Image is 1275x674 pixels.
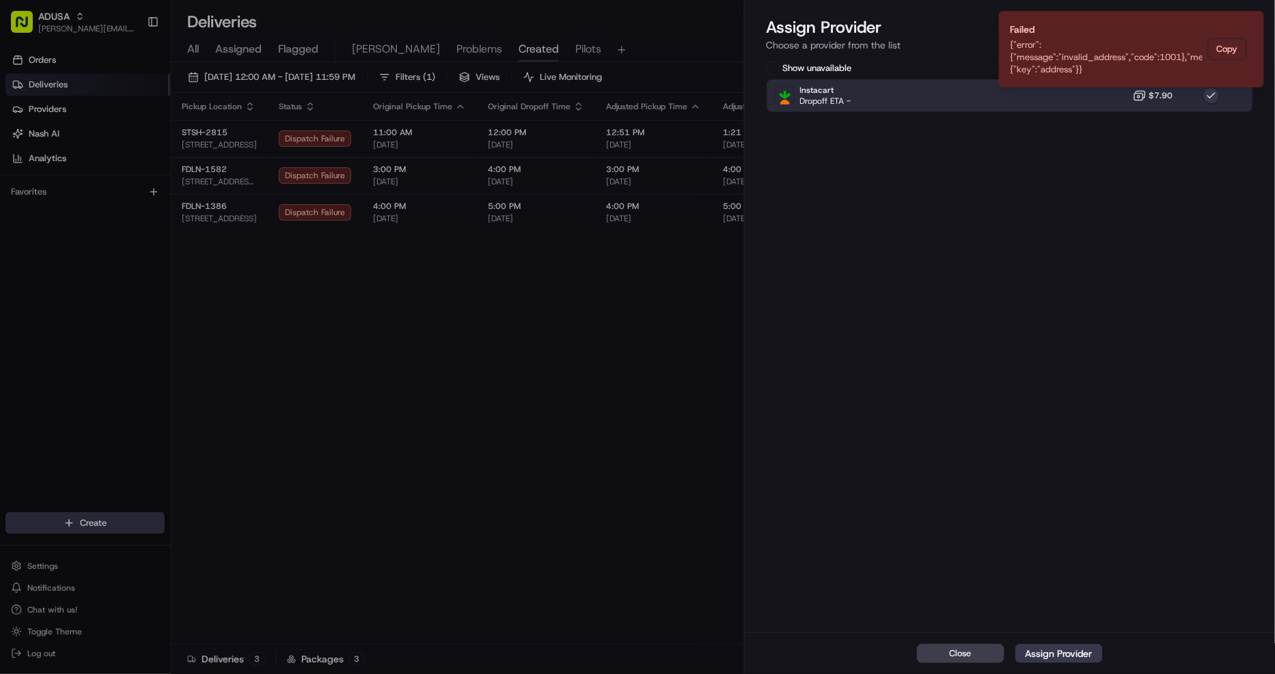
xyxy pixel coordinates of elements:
a: 📗Knowledge Base [8,263,110,287]
button: Copy [1208,38,1247,60]
img: Nash [14,14,41,41]
div: Past conversations [14,178,87,188]
button: See all [212,175,249,191]
div: Assign Provider [1026,647,1093,660]
img: Archana Ravishankar [14,199,36,221]
img: 1736555255976-a54dd68f-1ca7-489b-9aae-adbdc363a1c4 [14,130,38,155]
span: • [113,212,118,223]
span: Instacart [800,85,851,96]
p: Choose a provider from the list [767,38,1254,52]
button: Close [917,644,1004,663]
span: Knowledge Base [27,268,105,282]
input: Clear [36,88,225,102]
span: Dropoff ETA - [800,96,851,107]
a: 💻API Documentation [110,263,225,287]
a: Powered byPylon [96,301,165,312]
div: 📗 [14,270,25,281]
span: [PERSON_NAME] [42,212,111,223]
p: Welcome 👋 [14,55,249,76]
span: Close [950,647,972,660]
img: 3855928211143_97847f850aaaf9af0eff_72.jpg [29,130,53,155]
div: Start new chat [61,130,224,144]
span: Pylon [136,302,165,312]
button: Assign Provider [1015,644,1103,663]
div: We're available if you need us! [61,144,188,155]
div: Failed [1011,23,1203,36]
button: $7.90 [1133,89,1173,102]
button: Start new chat [232,135,249,151]
span: API Documentation [129,268,219,282]
div: 💻 [115,270,126,281]
img: Instacart [776,87,794,104]
span: [DATE] [121,212,149,223]
span: $7.90 [1149,90,1173,101]
label: Show unavailable [783,62,852,74]
h2: Assign Provider [767,16,1254,38]
div: {"error":{"message":"invalid_address","code":1001},"meta":{"key":"address"}} [1011,39,1203,76]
